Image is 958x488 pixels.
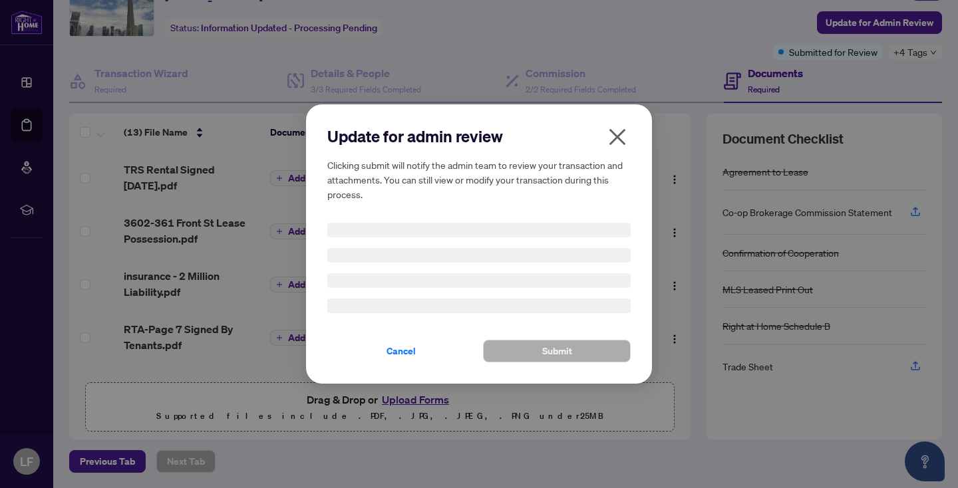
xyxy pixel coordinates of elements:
[483,340,631,362] button: Submit
[327,158,631,201] h5: Clicking submit will notify the admin team to review your transaction and attachments. You can st...
[387,340,416,362] span: Cancel
[327,126,631,147] h2: Update for admin review
[327,340,475,362] button: Cancel
[607,126,628,148] span: close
